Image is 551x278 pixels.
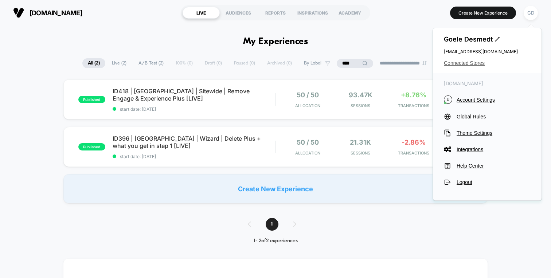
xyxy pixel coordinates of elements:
[266,218,278,231] span: 1
[401,91,426,99] span: +8.76%
[444,49,531,54] span: [EMAIL_ADDRESS][DOMAIN_NAME]
[521,5,540,20] button: GD
[457,130,531,136] span: Theme Settings
[82,58,105,68] span: All ( 2 )
[422,61,427,65] img: end
[444,113,531,120] button: Global Rules
[63,174,488,203] div: Create New Experience
[336,150,385,156] span: Sessions
[243,36,308,47] h1: My Experiences
[444,129,531,137] button: Theme Settings
[113,106,275,112] span: start date: [DATE]
[295,150,320,156] span: Allocation
[457,179,531,185] span: Logout
[295,103,320,108] span: Allocation
[241,238,311,244] div: 1 - 2 of 2 experiences
[444,162,531,169] button: Help Center
[294,7,331,19] div: INSPIRATIONS
[220,7,257,19] div: AUDIENCES
[78,143,105,150] span: published
[106,58,132,68] span: Live ( 2 )
[457,163,531,169] span: Help Center
[113,154,275,159] span: start date: [DATE]
[183,7,220,19] div: LIVE
[444,35,531,43] span: Goele Desmedt
[257,7,294,19] div: REPORTS
[457,97,531,103] span: Account Settings
[524,6,538,20] div: GD
[450,7,516,19] button: Create New Experience
[113,135,275,149] span: ID396 | [GEOGRAPHIC_DATA] | Wizard | Delete Plus + what you get in step 1 [LIVE]
[444,95,452,104] i: U
[297,138,319,146] span: 50 / 50
[349,91,372,99] span: 93.47k
[457,114,531,120] span: Global Rules
[444,146,531,153] button: Integrations
[113,87,275,102] span: ID418 | [GEOGRAPHIC_DATA] | Sitewide | Remove Engage & Experience Plus [LIVE]
[297,91,319,99] span: 50 / 50
[78,96,105,103] span: published
[444,95,531,104] button: UAccount Settings
[444,81,531,86] span: [DOMAIN_NAME]
[331,7,368,19] div: ACADEMY
[444,60,531,66] button: Connected Stores
[11,7,85,19] button: [DOMAIN_NAME]
[389,150,438,156] span: TRANSACTIONS
[457,146,531,152] span: Integrations
[304,60,321,66] span: By Label
[30,9,82,17] span: [DOMAIN_NAME]
[389,103,438,108] span: TRANSACTIONS
[402,138,426,146] span: -2.86%
[133,58,169,68] span: A/B Test ( 2 )
[444,179,531,186] button: Logout
[350,138,371,146] span: 21.31k
[336,103,385,108] span: Sessions
[13,7,24,18] img: Visually logo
